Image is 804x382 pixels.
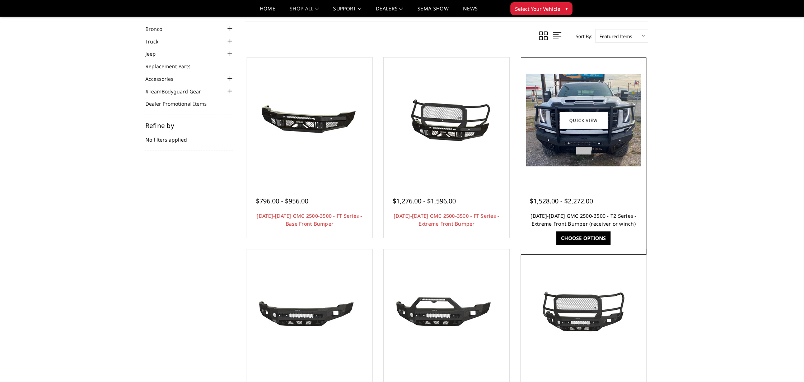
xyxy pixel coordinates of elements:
a: 2024-2025 GMC 2500-3500 - FT Series - Extreme Front Bumper 2024-2025 GMC 2500-3500 - FT Series - ... [385,59,508,181]
a: [DATE]-[DATE] GMC 2500-3500 - FT Series - Base Front Bumper [257,212,362,227]
h5: Refine by [145,122,234,129]
a: Dealers [376,6,403,17]
a: shop all [290,6,319,17]
a: Dealer Promotional Items [145,100,216,107]
a: 2024-2025 GMC 2500-3500 - Freedom Series - Extreme Front Bumper 2024-2025 GMC 2500-3500 - Freedom... [523,251,645,373]
a: Truck [145,38,167,45]
a: Home [260,6,275,17]
a: News [463,6,478,17]
a: Choose Options [556,231,611,245]
a: 2024-2025 GMC 2500-3500 - Freedom Series - Sport Front Bumper (non-winch) 2024-2025 GMC 2500-3500... [385,251,508,373]
a: 2024-2025 GMC 2500-3500 - FT Series - Base Front Bumper 2024-2025 GMC 2500-3500 - FT Series - Bas... [249,59,371,181]
a: Replacement Parts [145,63,200,70]
a: Bronco [145,25,171,33]
a: SEMA Show [417,6,449,17]
span: $796.00 - $956.00 [256,197,308,205]
span: Select Your Vehicle [515,5,560,13]
a: #TeamBodyguard Gear [145,88,210,95]
label: Sort By: [572,31,592,42]
button: Select Your Vehicle [510,2,572,15]
a: [DATE]-[DATE] GMC 2500-3500 - FT Series - Extreme Front Bumper [394,212,499,227]
div: No filters applied [145,122,234,151]
a: 2024-2025 GMC 2500-3500 - T2 Series - Extreme Front Bumper (receiver or winch) 2024-2025 GMC 2500... [523,59,645,181]
a: Support [333,6,361,17]
a: [DATE]-[DATE] GMC 2500-3500 - T2 Series - Extreme Front Bumper (receiver or winch) [530,212,636,227]
span: $1,276.00 - $1,596.00 [393,197,456,205]
span: $1,528.00 - $2,272.00 [530,197,593,205]
a: Accessories [145,75,182,83]
img: 2024-2025 GMC 2500-3500 - T2 Series - Extreme Front Bumper (receiver or winch) [526,74,641,166]
a: Jeep [145,50,165,57]
iframe: Chat Widget [768,348,804,382]
span: ▾ [565,5,568,12]
a: 2024-2025 GMC 2500-3500 - Freedom Series - Base Front Bumper (non-winch) 2024-2025 GMC 2500-3500 ... [249,251,371,373]
a: Quick view [560,112,608,129]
